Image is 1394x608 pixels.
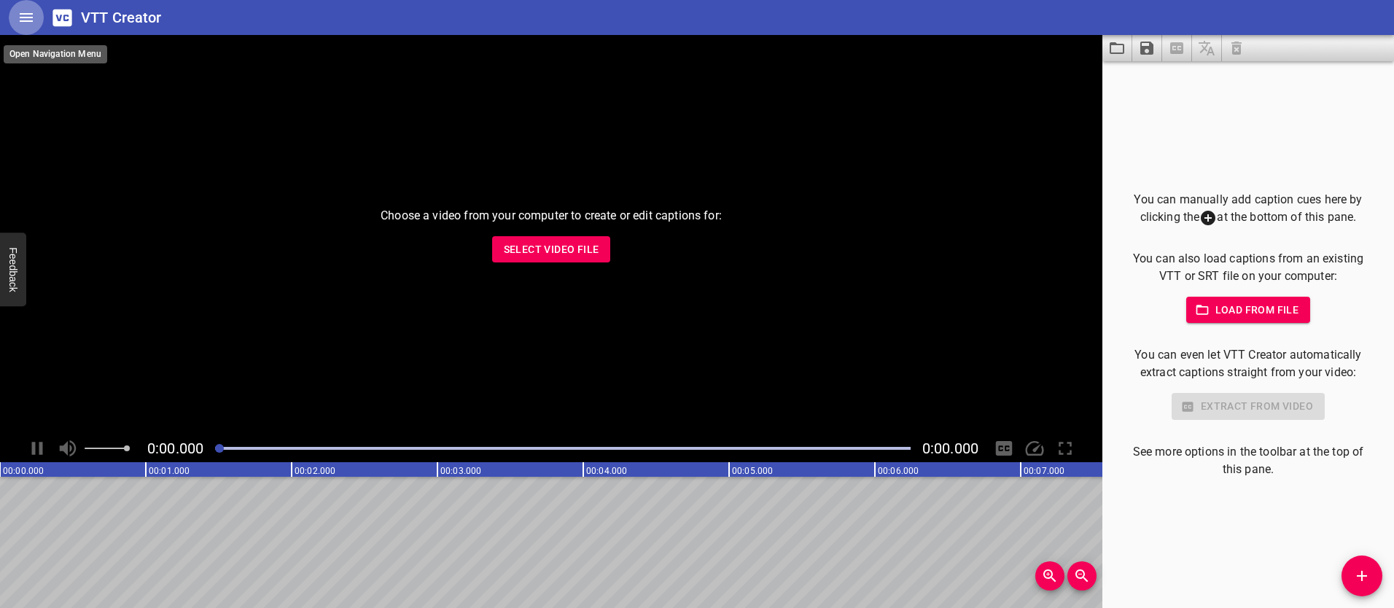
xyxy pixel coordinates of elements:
p: You can even let VTT Creator automatically extract captions straight from your video: [1126,346,1371,381]
text: 00:05.000 [732,466,773,476]
button: Zoom In [1035,561,1064,591]
div: Select a video in the pane to the left to use this feature [1126,393,1371,420]
svg: Load captions from file [1108,39,1126,57]
button: Select Video File [492,236,611,263]
text: 00:04.000 [586,466,627,476]
span: Load from file [1198,301,1299,319]
div: Hide/Show Captions [990,434,1018,462]
text: 00:01.000 [149,466,190,476]
div: Toggle Full Screen [1051,434,1079,462]
span: Add some captions below, then you can translate them. [1192,35,1222,61]
text: 00:00.000 [3,466,44,476]
button: Zoom Out [1067,561,1097,591]
text: 00:07.000 [1024,466,1064,476]
text: 00:02.000 [295,466,335,476]
button: Save captions to file [1132,35,1162,61]
span: Select Video File [504,241,599,259]
div: Play progress [215,447,911,450]
p: You can also load captions from an existing VTT or SRT file on your computer: [1126,250,1371,285]
button: Load from file [1186,297,1311,324]
p: See more options in the toolbar at the top of this pane. [1126,443,1371,478]
svg: Save captions to file [1138,39,1156,57]
button: Add Cue [1342,556,1382,596]
button: Load captions from file [1102,35,1132,61]
span: Current Time [147,440,203,457]
text: 00:06.000 [878,466,919,476]
text: 00:03.000 [440,466,481,476]
div: Playback Speed [1021,434,1048,462]
span: Video Duration [922,440,978,457]
span: Select a video in the pane to the left, then you can automatically extract captions. [1162,35,1192,61]
p: You can manually add caption cues here by clicking the at the bottom of this pane. [1126,191,1371,227]
h6: VTT Creator [81,6,162,29]
p: Choose a video from your computer to create or edit captions for: [381,207,722,225]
